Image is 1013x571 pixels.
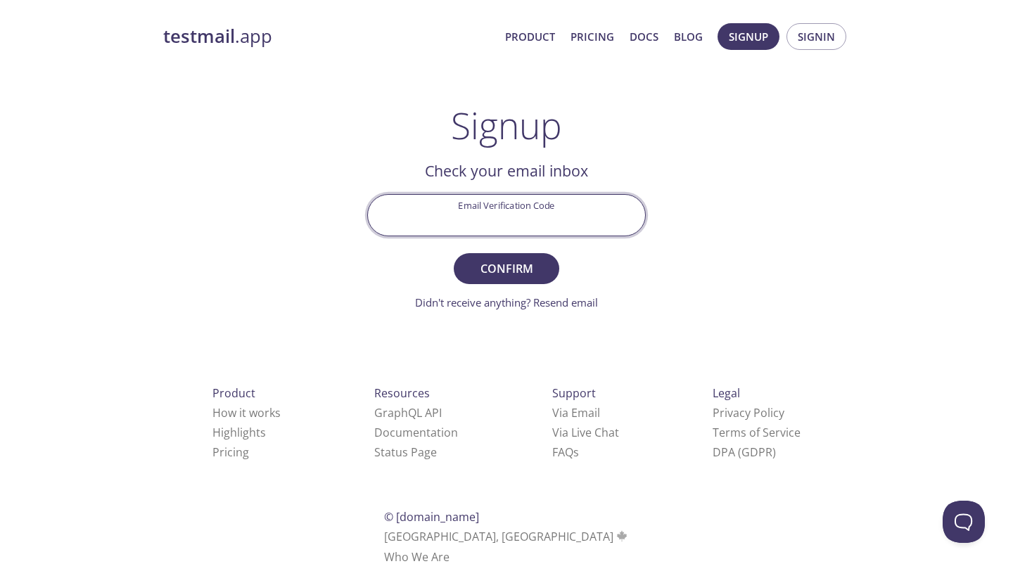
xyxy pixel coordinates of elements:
[212,425,266,440] a: Highlights
[454,253,559,284] button: Confirm
[798,27,835,46] span: Signin
[469,259,544,278] span: Confirm
[713,385,740,401] span: Legal
[212,385,255,401] span: Product
[384,529,630,544] span: [GEOGRAPHIC_DATA], [GEOGRAPHIC_DATA]
[374,385,430,401] span: Resources
[943,501,985,543] iframe: Help Scout Beacon - Open
[212,444,249,460] a: Pricing
[212,405,281,421] a: How it works
[367,159,646,183] h2: Check your email inbox
[505,27,555,46] a: Product
[451,104,562,146] h1: Signup
[729,27,768,46] span: Signup
[384,509,479,525] span: © [DOMAIN_NAME]
[674,27,703,46] a: Blog
[415,295,598,309] a: Didn't receive anything? Resend email
[163,25,494,49] a: testmail.app
[786,23,846,50] button: Signin
[713,444,776,460] a: DPA (GDPR)
[552,385,596,401] span: Support
[384,549,450,565] a: Who We Are
[552,405,600,421] a: Via Email
[374,425,458,440] a: Documentation
[573,444,579,460] span: s
[374,444,437,460] a: Status Page
[718,23,779,50] button: Signup
[630,27,658,46] a: Docs
[713,405,784,421] a: Privacy Policy
[374,405,442,421] a: GraphQL API
[713,425,801,440] a: Terms of Service
[163,24,235,49] strong: testmail
[571,27,614,46] a: Pricing
[552,425,619,440] a: Via Live Chat
[552,444,579,460] a: FAQ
